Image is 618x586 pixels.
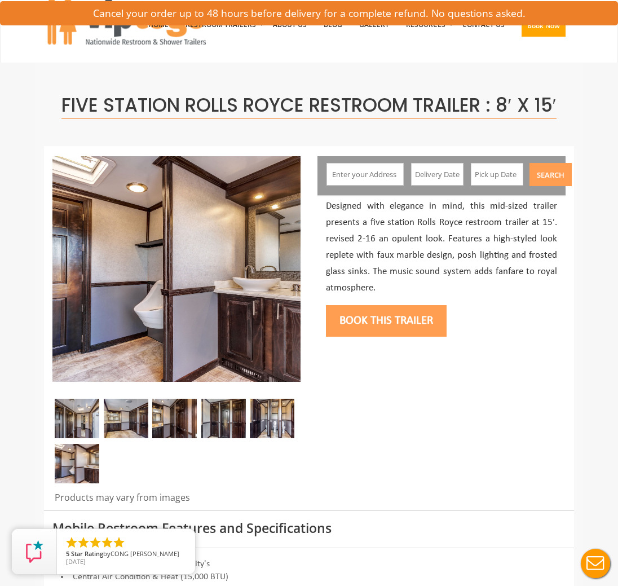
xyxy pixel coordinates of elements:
[23,540,46,563] img: Review Rating
[104,399,148,438] img: Restroom trailer rental
[111,549,179,558] span: CONG [PERSON_NAME]
[52,521,566,535] h3: Mobile Restroom Features and Specifications
[52,491,301,510] div: Products may vary from images
[66,549,69,558] span: 5
[152,399,197,438] img: Restroom Trailer
[201,399,246,438] img: Restroom Trailer
[66,550,186,558] span: by
[71,549,103,558] span: Star Rating
[66,557,86,566] span: [DATE]
[77,536,90,549] li: 
[471,163,524,186] input: Pick up Date
[529,163,572,186] button: Search
[52,156,301,382] img: Full view of five station restroom trailer with two separate doors for men and women
[65,536,78,549] li: 
[522,15,566,37] button: Book Now
[52,571,566,584] li: Central Air Condition & Heat (15,000 BTU)
[326,305,447,337] button: Book this trailer
[61,92,556,119] span: Five Station Rolls Royce Restroom Trailer : 8′ x 15′
[326,199,557,296] p: Designed with elegance in mind, this mid-sized trailer presents a five station Rolls Royce restro...
[573,541,618,586] button: Live Chat
[55,399,99,438] img: Restroom Trailer
[326,163,403,186] input: Enter your Address
[52,558,566,571] li: 5 Station Restroom with all amenity's
[112,536,126,549] li: 
[250,399,294,438] img: Restroom Trailer
[89,536,102,549] li: 
[100,536,114,549] li: 
[411,163,464,186] input: Delivery Date
[55,444,99,483] img: Restroom Trailer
